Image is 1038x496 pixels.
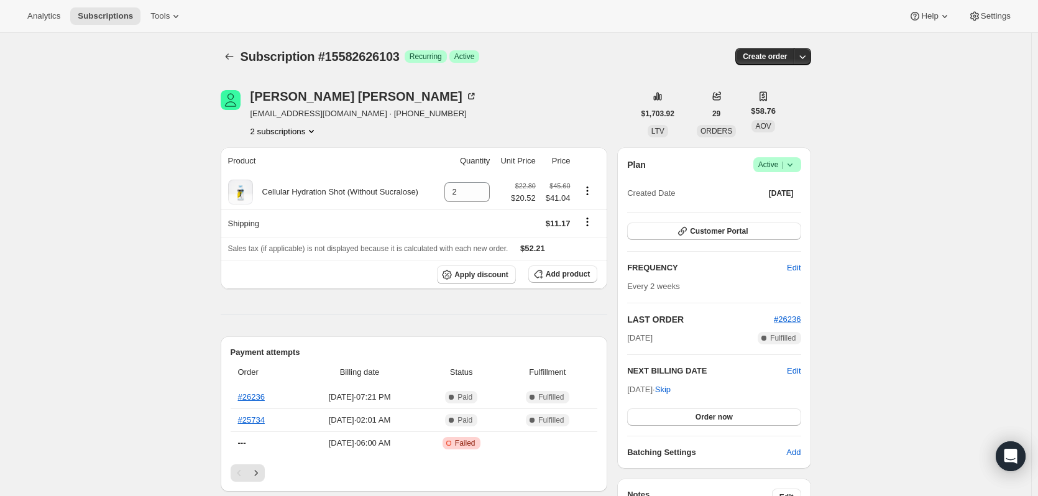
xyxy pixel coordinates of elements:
div: Cellular Hydration Shot (Without Sucralose) [253,186,418,198]
button: Subscriptions [70,7,140,25]
span: [EMAIL_ADDRESS][DOMAIN_NAME] · [PHONE_NUMBER] [250,108,477,120]
span: Create order [743,52,787,62]
button: Edit [787,365,801,377]
span: Analytics [27,11,60,21]
span: | [781,160,783,170]
span: Recurring [410,52,442,62]
button: Analytics [20,7,68,25]
span: Paid [457,392,472,402]
span: Fulfillment [505,366,590,379]
span: Lori Villanueva [221,90,241,110]
span: $1,703.92 [641,109,674,119]
th: Order [231,359,298,386]
a: #26236 [238,392,265,402]
button: Add product [528,265,597,283]
small: $45.60 [549,182,570,190]
h2: Payment attempts [231,346,598,359]
button: Next [247,464,265,482]
span: Paid [457,415,472,425]
span: $58.76 [751,105,776,117]
span: $20.52 [511,192,536,204]
button: Help [901,7,958,25]
span: [DATE] · 02:01 AM [301,414,418,426]
button: [DATE] [761,185,801,202]
span: Created Date [627,187,675,200]
span: Subscription #15582626103 [241,50,400,63]
span: ORDERS [700,127,732,135]
h2: FREQUENCY [627,262,787,274]
button: Create order [735,48,794,65]
span: Fulfilled [538,392,564,402]
span: Fulfilled [770,333,796,343]
span: Failed [455,438,475,448]
h2: Plan [627,158,646,171]
th: Price [540,147,574,175]
h6: Batching Settings [627,446,786,459]
button: Edit [779,258,808,278]
img: product img [228,180,253,204]
span: Help [921,11,938,21]
span: Billing date [301,366,418,379]
button: Settings [961,7,1018,25]
span: [DATE] · [627,385,671,394]
span: Settings [981,11,1011,21]
span: Every 2 weeks [627,282,680,291]
span: Active [454,52,475,62]
span: Subscriptions [78,11,133,21]
a: #25734 [238,415,265,425]
button: Product actions [577,184,597,198]
span: AOV [755,122,771,131]
nav: Pagination [231,464,598,482]
span: Add product [546,269,590,279]
button: Shipping actions [577,215,597,229]
h2: NEXT BILLING DATE [627,365,787,377]
button: Customer Portal [627,223,801,240]
button: Skip [648,380,678,400]
th: Unit Price [494,147,539,175]
th: Shipping [221,209,438,237]
span: --- [238,438,246,448]
span: Sales tax (if applicable) is not displayed because it is calculated with each new order. [228,244,508,253]
span: 29 [712,109,720,119]
button: Tools [143,7,190,25]
span: Fulfilled [538,415,564,425]
span: [DATE] [627,332,653,344]
span: Active [758,158,796,171]
button: Product actions [250,125,318,137]
div: Open Intercom Messenger [996,441,1026,471]
span: [DATE] [769,188,794,198]
span: $11.17 [546,219,571,228]
span: Edit [787,262,801,274]
span: $52.21 [520,244,545,253]
button: Subscriptions [221,48,238,65]
span: Order now [696,412,733,422]
small: $22.80 [515,182,536,190]
span: Skip [655,383,671,396]
span: $41.04 [543,192,571,204]
th: Product [221,147,438,175]
span: Customer Portal [690,226,748,236]
button: 29 [705,105,728,122]
h2: LAST ORDER [627,313,774,326]
span: Status [425,366,498,379]
div: [PERSON_NAME] [PERSON_NAME] [250,90,477,103]
span: LTV [651,127,664,135]
button: Add [779,443,808,462]
th: Quantity [437,147,494,175]
span: [DATE] · 06:00 AM [301,437,418,449]
span: Apply discount [454,270,508,280]
span: Tools [150,11,170,21]
a: #26236 [774,315,801,324]
button: Order now [627,408,801,426]
button: $1,703.92 [634,105,682,122]
button: #26236 [774,313,801,326]
span: Add [786,446,801,459]
button: Apply discount [437,265,516,284]
span: [DATE] · 07:21 PM [301,391,418,403]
